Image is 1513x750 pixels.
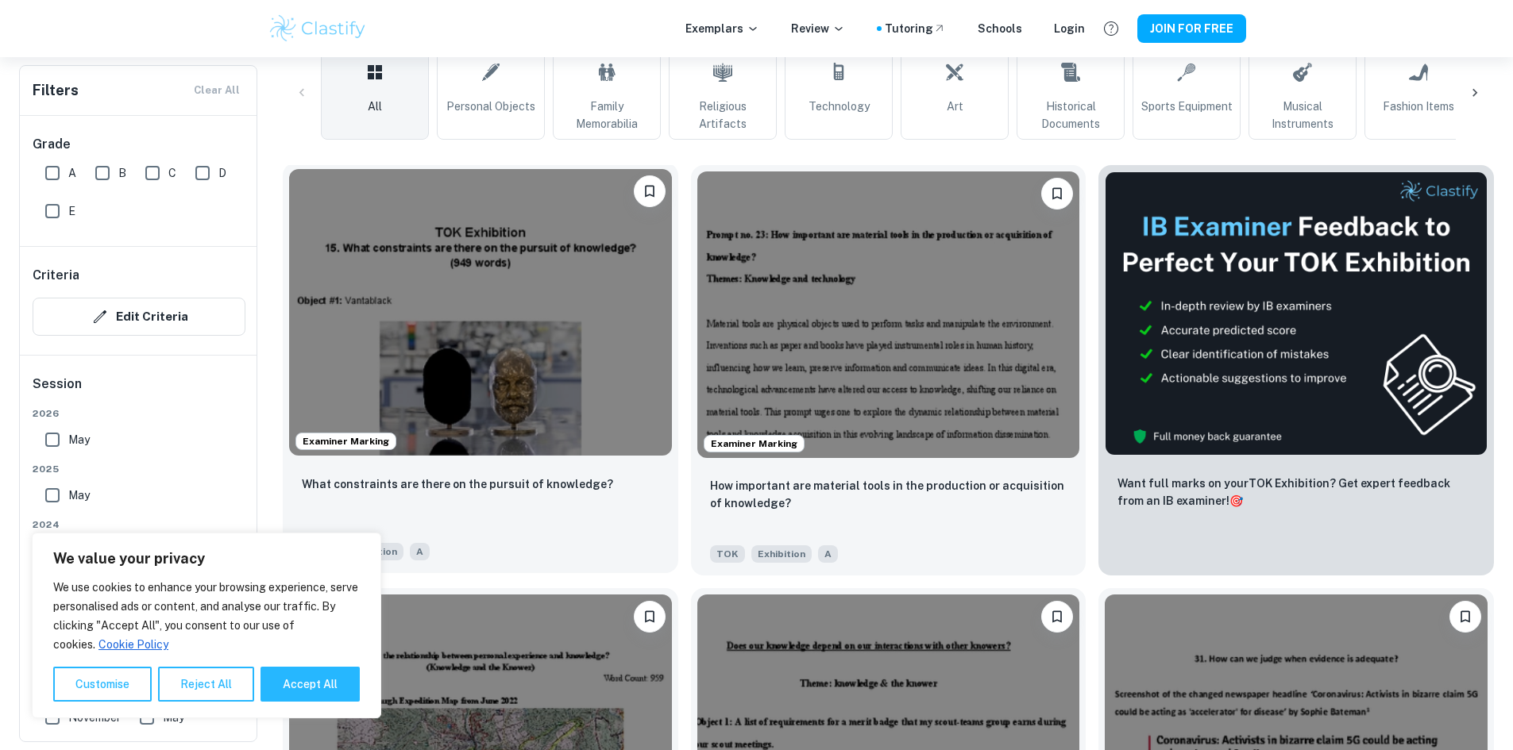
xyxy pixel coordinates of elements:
button: JOIN FOR FREE [1137,14,1246,43]
button: Please log in to bookmark exemplars [1449,601,1481,633]
span: Technology [809,98,870,115]
button: Customise [53,667,152,702]
p: We use cookies to enhance your browsing experience, serve personalised ads or content, and analys... [53,578,360,654]
img: Thumbnail [1105,171,1488,456]
span: TOK [710,545,745,563]
img: TOK Exhibition example thumbnail: How important are material tools in the [697,171,1080,458]
h6: Criteria [33,266,79,285]
span: May [68,487,90,504]
span: Exhibition [751,545,812,563]
h6: Session [33,375,245,406]
a: Schools [978,20,1022,37]
button: Edit Criteria [33,298,245,336]
span: Art [947,98,963,115]
a: Login [1054,20,1085,37]
img: TOK Exhibition example thumbnail: What constraints are there on the pursui [289,169,672,456]
h6: Filters [33,79,79,102]
p: What constraints are there on the pursuit of knowledge? [302,475,613,493]
span: E [68,202,75,220]
button: Please log in to bookmark exemplars [1041,178,1073,210]
a: ThumbnailWant full marks on yourTOK Exhibition? Get expert feedback from an IB examiner! [1098,165,1494,575]
span: Sports Equipment [1141,98,1233,115]
span: 🎯 [1229,494,1243,507]
span: Examiner Marking [296,434,396,448]
p: How important are material tools in the production or acquisition of knowledge? [710,477,1067,512]
span: A [818,545,838,563]
span: Religious Artifacts [676,98,770,133]
h6: Grade [33,135,245,154]
p: Want full marks on your TOK Exhibition ? Get expert feedback from an IB examiner! [1117,475,1475,510]
button: Help and Feedback [1098,15,1125,42]
a: Examiner MarkingPlease log in to bookmark exemplarsWhat constraints are there on the pursuit of k... [283,165,678,575]
p: Exemplars [685,20,759,37]
span: 2026 [33,406,245,421]
span: A [410,543,430,560]
a: Cookie Policy [98,637,169,652]
button: Please log in to bookmark exemplars [634,175,666,207]
p: Review [791,20,845,37]
span: 2025 [33,462,245,476]
span: Historical Documents [1024,98,1117,133]
p: We value your privacy [53,549,360,568]
span: D [218,164,226,182]
span: A [68,164,76,182]
span: All [368,98,382,115]
span: Examiner Marking [704,437,804,451]
span: B [118,164,126,182]
span: Personal Objects [446,98,535,115]
span: Family Memorabilia [560,98,654,133]
span: 2024 [33,517,245,532]
span: Musical Instruments [1256,98,1349,133]
div: We value your privacy [32,533,381,718]
span: Fashion Items [1383,98,1454,115]
button: Please log in to bookmark exemplars [1041,601,1073,633]
span: C [168,164,176,182]
a: Examiner MarkingPlease log in to bookmark exemplarsHow important are material tools in the produc... [691,165,1087,575]
button: Reject All [158,667,254,702]
button: Please log in to bookmark exemplars [634,601,666,633]
button: Accept All [261,667,360,702]
img: Clastify logo [268,13,369,44]
a: Tutoring [885,20,946,37]
span: May [68,431,90,448]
